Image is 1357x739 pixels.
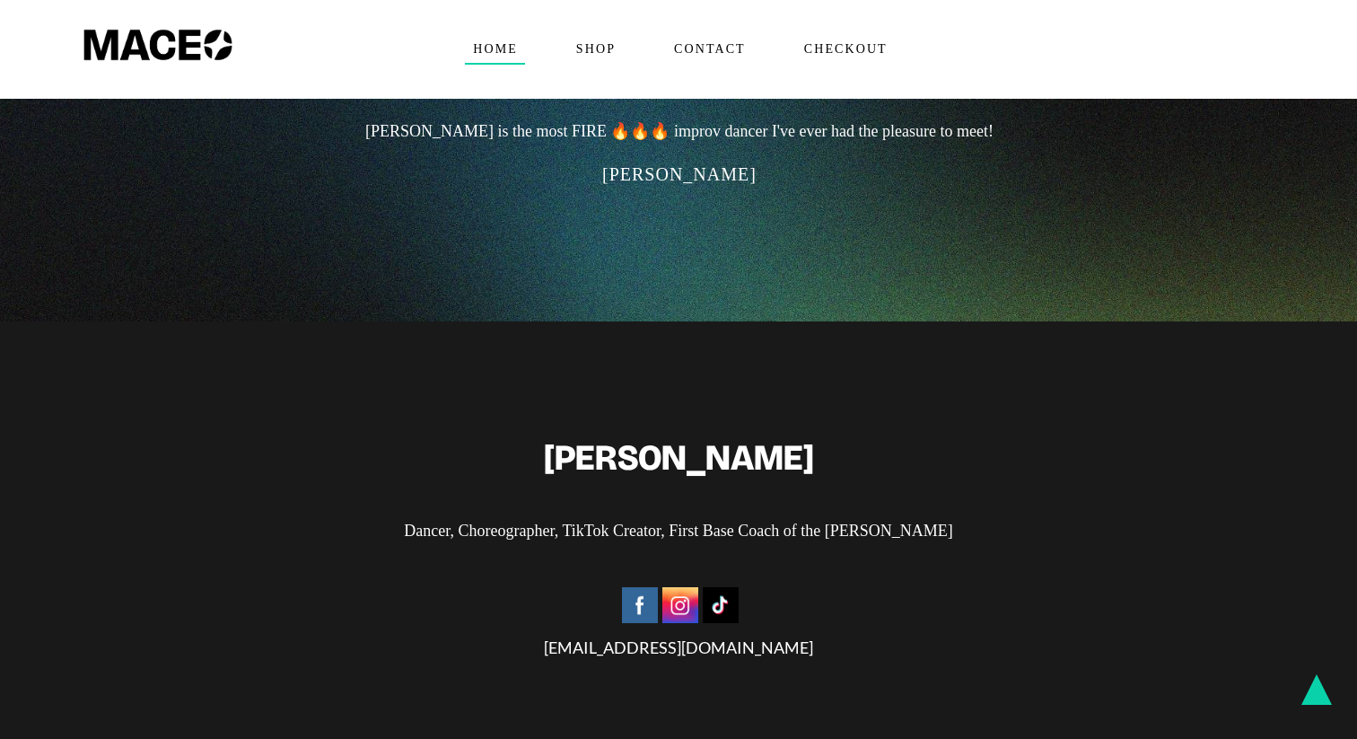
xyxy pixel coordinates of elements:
[796,35,895,64] span: Checkout
[232,115,1127,147] p: [PERSON_NAME] is the most FIRE 🔥🔥🔥 improv dancer I've ever had the pleasure to meet!
[465,35,525,64] span: Home
[72,518,1285,543] p: Dancer, Choreographer, TikTok Creator, First Base Coach of the [PERSON_NAME]
[662,587,698,623] img: Instagram
[72,438,1285,478] h2: [PERSON_NAME]
[602,162,757,187] span: [PERSON_NAME]
[622,587,658,623] img: Facebook
[568,35,623,64] span: Shop
[666,35,753,64] span: Contact
[72,584,1285,660] div: [EMAIL_ADDRESS][DOMAIN_NAME]
[703,587,739,623] img: Tiktok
